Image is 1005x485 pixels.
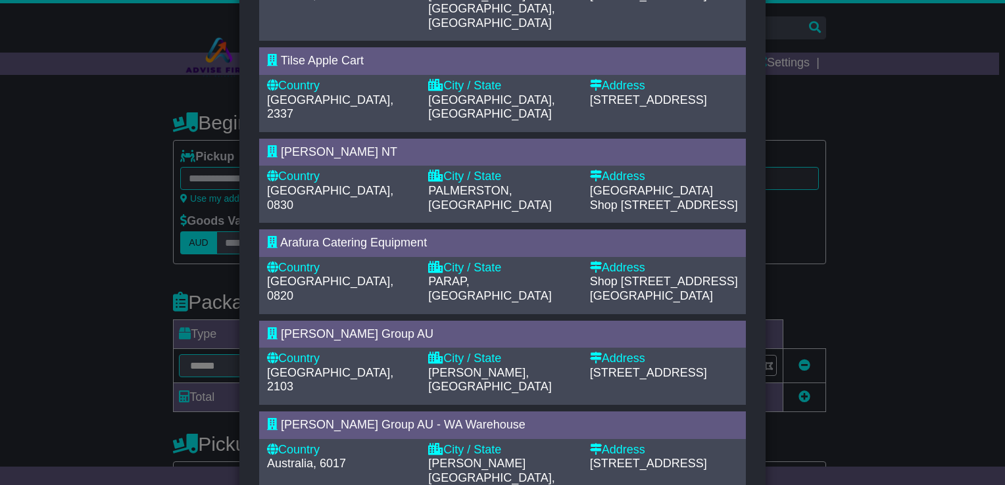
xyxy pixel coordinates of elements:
[590,443,738,457] div: Address
[590,79,738,93] div: Address
[267,366,393,394] span: [GEOGRAPHIC_DATA], 2103
[267,79,415,93] div: Country
[590,261,738,275] div: Address
[590,275,738,288] span: Shop [STREET_ADDRESS]
[428,352,576,366] div: City / State
[590,289,713,302] span: [GEOGRAPHIC_DATA]
[281,418,526,431] span: [PERSON_NAME] Group AU - WA Warehouse
[428,275,551,302] span: PARAP, [GEOGRAPHIC_DATA]
[267,457,346,470] span: Australia, 6017
[267,443,415,457] div: Country
[280,236,427,249] span: Arafura Catering Equipment
[590,366,707,379] span: [STREET_ADDRESS]
[281,327,433,340] span: [PERSON_NAME] Group AU
[267,275,393,302] span: [GEOGRAPHIC_DATA], 0820
[428,366,551,394] span: [PERSON_NAME], [GEOGRAPHIC_DATA]
[428,170,576,184] div: City / State
[428,184,551,212] span: PALMERSTON, [GEOGRAPHIC_DATA]
[428,79,576,93] div: City / State
[267,170,415,184] div: Country
[590,184,713,197] span: [GEOGRAPHIC_DATA]
[590,352,738,366] div: Address
[428,93,554,121] span: [GEOGRAPHIC_DATA], [GEOGRAPHIC_DATA]
[281,54,364,67] span: Tilse Apple Cart
[267,352,415,366] div: Country
[267,184,393,212] span: [GEOGRAPHIC_DATA], 0830
[590,457,707,470] span: [STREET_ADDRESS]
[267,261,415,275] div: Country
[428,261,576,275] div: City / State
[267,93,393,121] span: [GEOGRAPHIC_DATA], 2337
[281,145,397,158] span: [PERSON_NAME] NT
[590,198,738,212] span: Shop [STREET_ADDRESS]
[428,443,576,457] div: City / State
[590,93,707,106] span: [STREET_ADDRESS]
[590,170,738,184] div: Address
